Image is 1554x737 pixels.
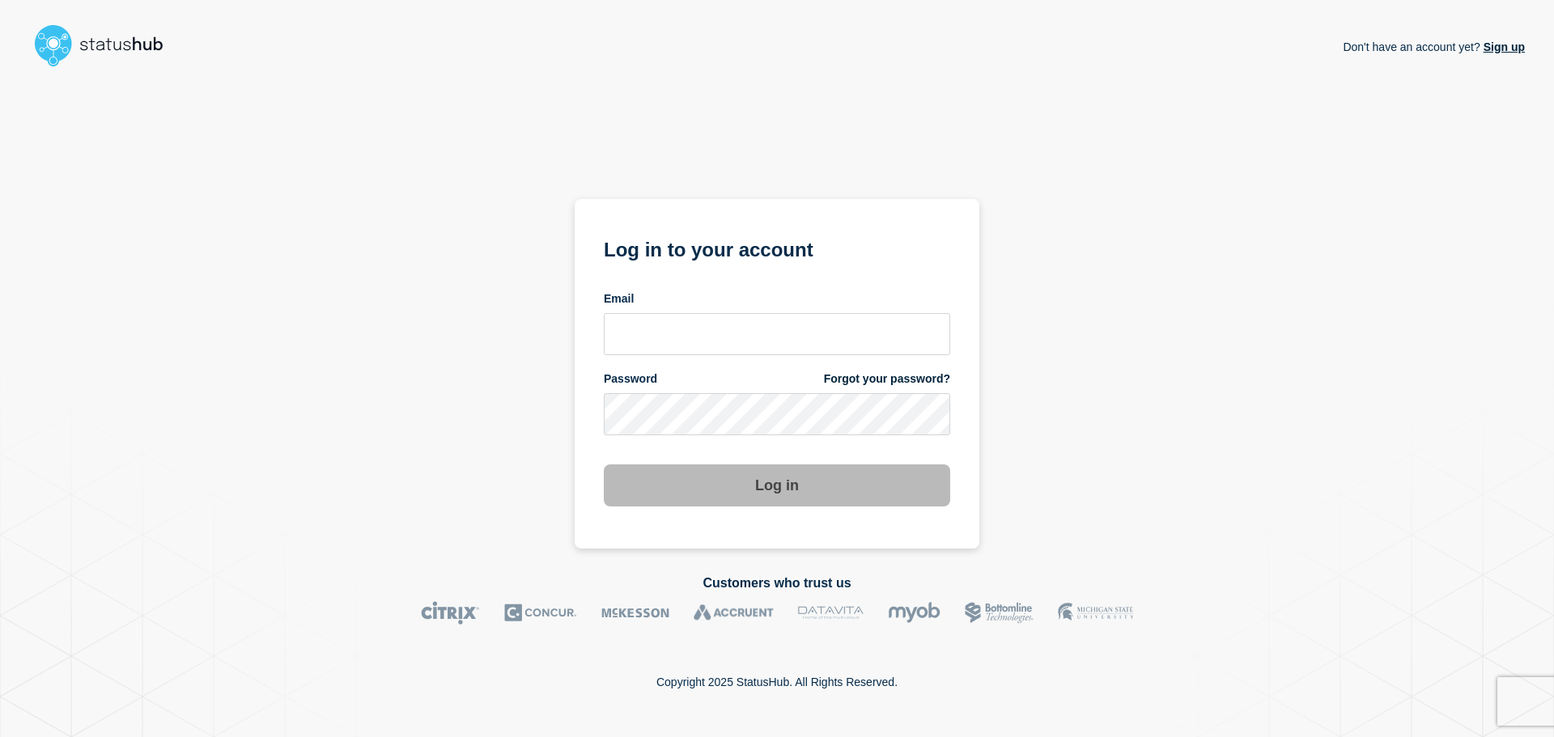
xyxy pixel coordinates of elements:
[29,576,1525,591] h2: Customers who trust us
[694,601,774,625] img: Accruent logo
[601,601,669,625] img: McKesson logo
[604,371,657,387] span: Password
[1343,28,1525,66] p: Don't have an account yet?
[604,313,950,355] input: email input
[1058,601,1133,625] img: MSU logo
[604,393,950,435] input: password input
[604,464,950,506] button: Log in
[888,601,940,625] img: myob logo
[29,19,183,71] img: StatusHub logo
[604,291,634,307] span: Email
[798,601,864,625] img: DataVita logo
[604,233,950,263] h1: Log in to your account
[965,601,1034,625] img: Bottomline logo
[656,676,898,688] p: Copyright 2025 StatusHub. All Rights Reserved.
[824,371,950,387] a: Forgot your password?
[1480,40,1525,53] a: Sign up
[421,601,480,625] img: Citrix logo
[504,601,577,625] img: Concur logo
